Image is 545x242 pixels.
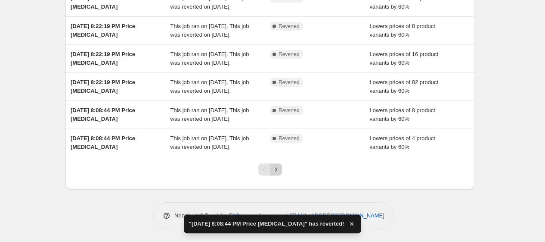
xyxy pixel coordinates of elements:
span: [DATE] 8:22:19 PM Price [MEDICAL_DATA] [71,51,135,66]
span: This job ran on [DATE]. This job was reverted on [DATE]. [170,79,249,94]
span: Reverted [279,135,300,142]
nav: Pagination [258,163,282,176]
span: This job ran on [DATE]. This job was reverted on [DATE]. [170,51,249,66]
a: FAQ [229,212,240,219]
span: Need help? Read the [174,212,229,219]
span: [DATE] 8:08:44 PM Price [MEDICAL_DATA] [71,107,135,122]
span: This job ran on [DATE]. This job was reverted on [DATE]. [170,135,249,150]
button: Next [270,163,282,176]
span: "[DATE] 8:08:44 PM Price [MEDICAL_DATA]" has reverted! [189,220,344,228]
span: Lowers prices of 8 product variants by 60% [370,107,435,122]
span: Reverted [279,79,300,86]
span: Lowers prices of 16 product variants by 60% [370,51,439,66]
span: Reverted [279,51,300,58]
a: [EMAIL_ADDRESS][DOMAIN_NAME] [290,212,384,219]
span: [DATE] 8:08:44 PM Price [MEDICAL_DATA] [71,135,135,150]
span: This job ran on [DATE]. This job was reverted on [DATE]. [170,107,249,122]
span: Lowers prices of 4 product variants by 60% [370,135,435,150]
span: This job ran on [DATE]. This job was reverted on [DATE]. [170,23,249,38]
span: Reverted [279,107,300,114]
span: Reverted [279,23,300,30]
span: or email support at [240,212,290,219]
span: Lowers prices of 82 product variants by 60% [370,79,439,94]
span: [DATE] 8:22:19 PM Price [MEDICAL_DATA] [71,23,135,38]
span: [DATE] 8:22:19 PM Price [MEDICAL_DATA] [71,79,135,94]
span: Lowers prices of 8 product variants by 60% [370,23,435,38]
